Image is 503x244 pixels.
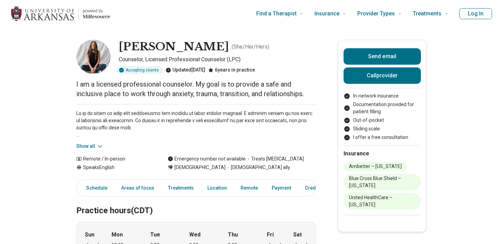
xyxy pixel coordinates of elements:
[357,9,395,18] span: Provider Types
[119,55,316,64] p: Counselor, Licensed Professional Counselor (LPC)
[175,164,225,171] span: [DEMOGRAPHIC_DATA]
[344,162,407,171] li: Ambetter – [US_STATE]
[344,134,421,141] li: I offer a free consultation
[203,181,231,195] a: Location
[117,181,158,195] a: Areas of focus
[344,101,421,115] li: Documentation provided for patient filling
[267,231,274,239] strong: Fri
[76,110,316,139] p: Lo ip do sitam co adip elit seddoeiusmo tem incididu ut labor etdolor magnaal. E adminim veniam q...
[150,231,160,239] strong: Tue
[459,8,492,19] button: Log In
[344,67,421,84] button: Callprovider
[164,181,198,195] a: Treatments
[344,193,421,209] li: United HealthCare – [US_STATE]
[119,40,229,54] h1: [PERSON_NAME]
[168,155,246,163] div: Emergency number not available
[78,181,112,195] a: Schedule
[76,189,316,217] h2: Practice hours (CDT)
[413,9,441,18] span: Treatments
[76,79,316,99] p: I am a licensed professional counselor. My goal is to provide a safe and inclusive place to work ...
[344,92,421,100] li: In-network insurance
[344,92,421,141] ul: Payment options
[232,43,269,51] p: ( She/Her/Hers )
[344,174,421,190] li: Blue Cross Blue Shield – [US_STATE]
[189,231,201,239] strong: Wed
[76,164,154,171] div: Speaks English
[256,9,297,18] span: Find a Therapist
[228,231,238,239] strong: Thu
[166,66,205,74] div: Updated [DATE]
[246,155,304,163] span: Treats [MEDICAL_DATA]
[76,40,111,74] img: Sarah Moore, Counselor
[225,164,290,171] span: [DEMOGRAPHIC_DATA] ally
[344,150,421,158] h2: Insurance
[85,231,94,239] strong: Sun
[76,155,154,163] div: Remote / In-person
[112,231,123,239] strong: Mon
[83,8,110,14] p: powered by
[11,3,110,25] a: Home page
[344,48,421,65] button: Send email
[314,9,339,18] span: Insurance
[344,125,421,132] li: Sliding scale
[268,181,295,195] a: Payment
[293,231,302,239] strong: Sat
[344,117,421,124] li: Out-of-pocket
[116,66,163,74] div: Accepting clients
[301,181,335,195] a: Credentials
[76,143,103,150] button: Show all
[236,181,262,195] a: Remote
[208,66,255,74] div: 6 years in practice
